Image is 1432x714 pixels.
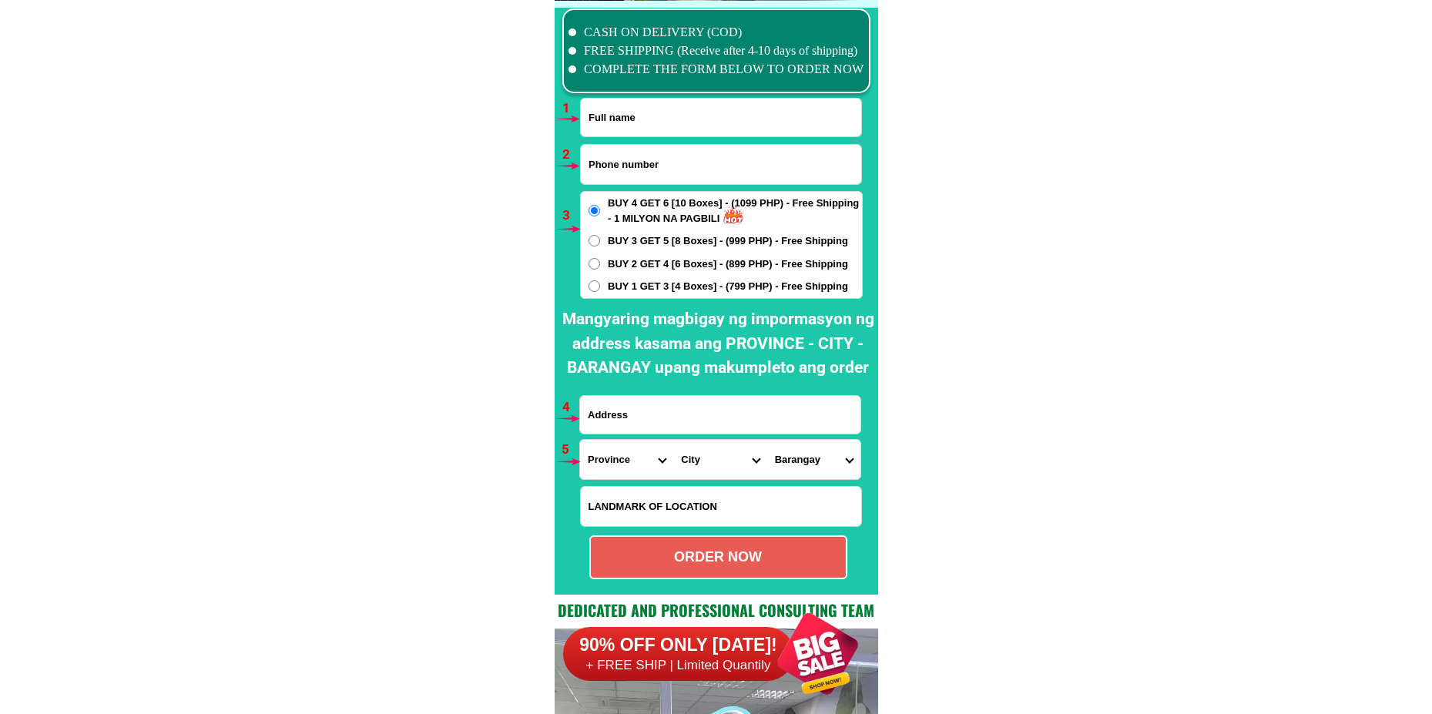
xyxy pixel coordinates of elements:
[581,99,861,136] input: Input full_name
[673,440,766,479] select: Select district
[568,23,864,42] li: CASH ON DELIVERY (COD)
[767,440,860,479] select: Select commune
[591,547,846,568] div: ORDER NOW
[555,598,878,622] h2: Dedicated and professional consulting team
[608,279,848,294] span: BUY 1 GET 3 [4 Boxes] - (799 PHP) - Free Shipping
[589,258,600,270] input: BUY 2 GET 4 [6 Boxes] - (899 PHP) - Free Shipping
[608,256,848,272] span: BUY 2 GET 4 [6 Boxes] - (899 PHP) - Free Shipping
[562,99,580,119] h6: 1
[580,440,673,479] select: Select province
[563,657,794,674] h6: + FREE SHIP | Limited Quantily
[562,145,580,165] h6: 2
[581,487,861,526] input: Input LANDMARKOFLOCATION
[568,60,864,79] li: COMPLETE THE FORM BELOW TO ORDER NOW
[580,396,860,434] input: Input address
[589,280,600,292] input: BUY 1 GET 3 [4 Boxes] - (799 PHP) - Free Shipping
[589,205,600,216] input: BUY 4 GET 6 [10 Boxes] - (1099 PHP) - Free Shipping - 1 MILYON NA PAGBILI
[568,42,864,60] li: FREE SHIPPING (Receive after 4-10 days of shipping)
[562,440,579,460] h6: 5
[562,206,580,226] h6: 3
[581,145,861,184] input: Input phone_number
[563,634,794,657] h6: 90% OFF ONLY [DATE]!
[589,235,600,246] input: BUY 3 GET 5 [8 Boxes] - (999 PHP) - Free Shipping
[562,397,580,417] h6: 4
[608,233,848,249] span: BUY 3 GET 5 [8 Boxes] - (999 PHP) - Free Shipping
[558,307,878,380] h2: Mangyaring magbigay ng impormasyon ng address kasama ang PROVINCE - CITY - BARANGAY upang makumpl...
[608,196,862,226] span: BUY 4 GET 6 [10 Boxes] - (1099 PHP) - Free Shipping - 1 MILYON NA PAGBILI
